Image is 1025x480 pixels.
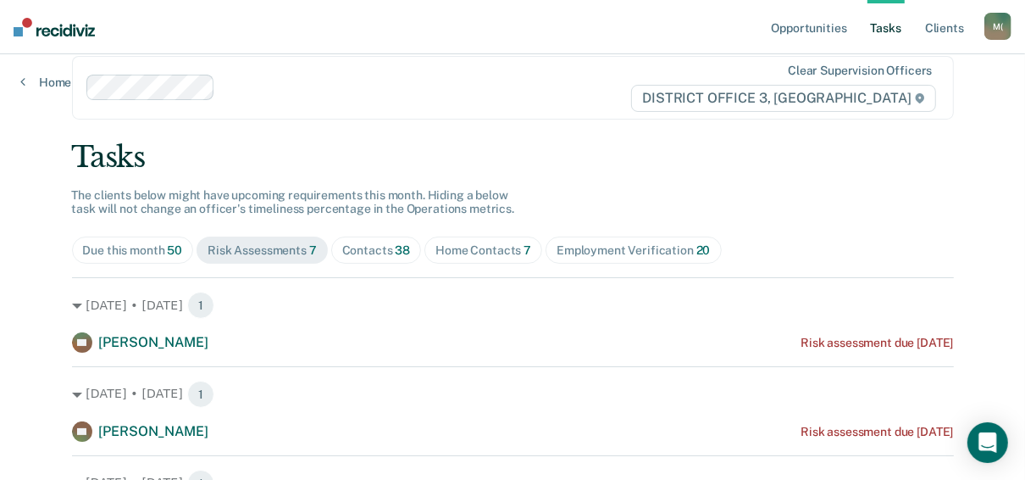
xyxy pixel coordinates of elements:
span: 7 [309,243,317,257]
div: Contacts [342,243,411,258]
span: 50 [167,243,182,257]
div: [DATE] • [DATE] 1 [72,292,954,319]
img: Recidiviz [14,18,95,36]
div: Tasks [72,140,954,175]
div: M ( [984,13,1011,40]
span: 38 [395,243,410,257]
span: 20 [696,243,711,257]
div: [DATE] • [DATE] 1 [72,381,954,408]
span: [PERSON_NAME] [99,423,208,439]
span: 1 [187,292,214,319]
div: Home Contacts [435,243,531,258]
div: Due this month [83,243,183,258]
div: Open Intercom Messenger [967,422,1008,463]
div: Clear supervision officers [788,64,932,78]
span: [PERSON_NAME] [99,334,208,350]
span: 7 [524,243,531,257]
a: Home [20,75,71,90]
button: M( [984,13,1011,40]
div: Risk assessment due [DATE] [801,425,953,439]
span: The clients below might have upcoming requirements this month. Hiding a below task will not chang... [72,188,515,216]
div: Risk assessment due [DATE] [801,336,953,350]
div: Employment Verification [557,243,710,258]
span: DISTRICT OFFICE 3, [GEOGRAPHIC_DATA] [631,85,935,112]
span: 1 [187,381,214,408]
div: Risk Assessments [208,243,317,258]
